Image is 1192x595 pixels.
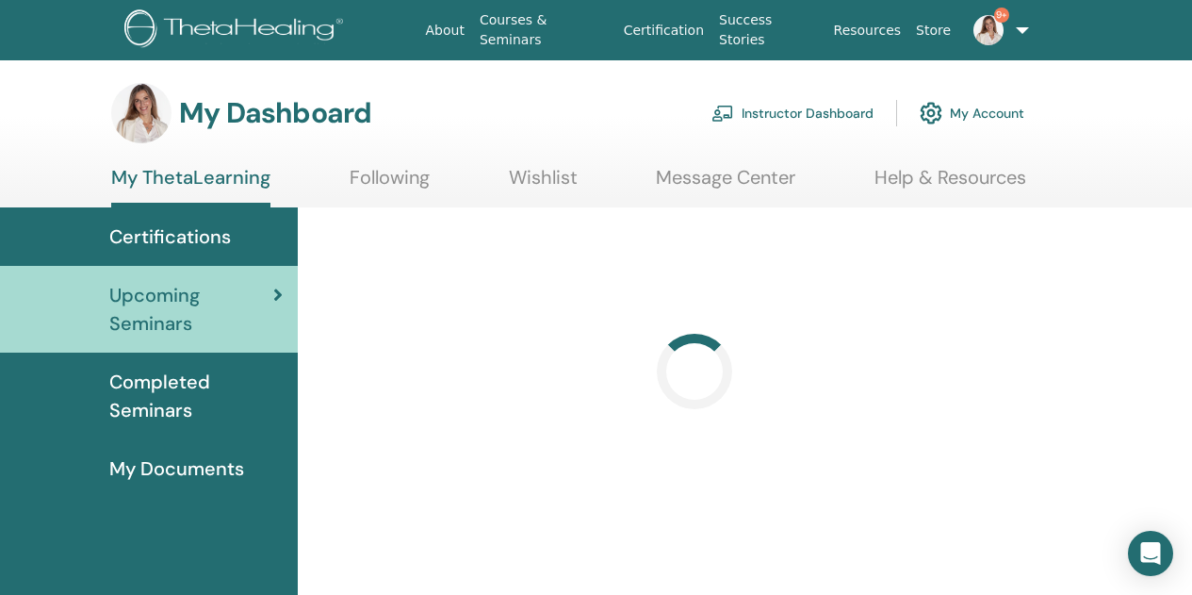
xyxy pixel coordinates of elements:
img: default.jpg [111,83,171,143]
a: Courses & Seminars [472,3,616,58]
a: Message Center [656,166,795,203]
span: My Documents [109,455,244,483]
span: 9+ [994,8,1009,23]
a: Success Stories [711,3,825,58]
h3: My Dashboard [179,96,371,130]
span: Upcoming Seminars [109,281,273,338]
span: Completed Seminars [109,368,283,424]
a: Following [350,166,430,203]
div: Open Intercom Messenger [1128,531,1173,576]
a: Store [908,13,958,48]
a: Instructor Dashboard [711,92,874,134]
a: My ThetaLearning [111,166,270,207]
a: My Account [920,92,1024,134]
img: cog.svg [920,97,942,129]
a: Help & Resources [874,166,1026,203]
a: Resources [826,13,909,48]
img: chalkboard-teacher.svg [711,105,734,122]
span: Certifications [109,223,231,251]
a: Wishlist [509,166,578,203]
img: logo.png [124,9,350,52]
a: Certification [616,13,711,48]
a: About [418,13,472,48]
img: default.jpg [973,15,1004,45]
